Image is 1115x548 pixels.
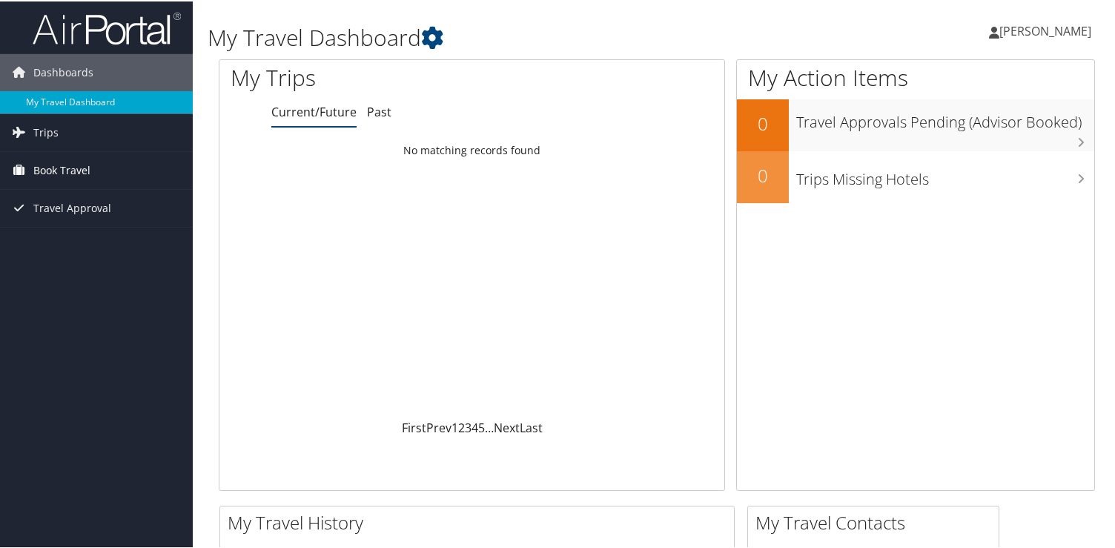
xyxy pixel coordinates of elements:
[472,418,478,435] a: 4
[33,53,93,90] span: Dashboards
[989,7,1106,52] a: [PERSON_NAME]
[520,418,543,435] a: Last
[458,418,465,435] a: 2
[219,136,724,162] td: No matching records found
[208,21,807,52] h1: My Travel Dashboard
[33,10,181,44] img: airportal-logo.png
[737,61,1094,92] h1: My Action Items
[796,160,1094,188] h3: Trips Missing Hotels
[426,418,451,435] a: Prev
[737,162,789,187] h2: 0
[465,418,472,435] a: 3
[228,509,734,534] h2: My Travel History
[494,418,520,435] a: Next
[402,418,426,435] a: First
[33,113,59,150] span: Trips
[999,22,1091,38] span: [PERSON_NAME]
[485,418,494,435] span: …
[33,188,111,225] span: Travel Approval
[796,103,1094,131] h3: Travel Approvals Pending (Advisor Booked)
[737,110,789,135] h2: 0
[451,418,458,435] a: 1
[755,509,999,534] h2: My Travel Contacts
[478,418,485,435] a: 5
[231,61,503,92] h1: My Trips
[271,102,357,119] a: Current/Future
[367,102,391,119] a: Past
[737,150,1094,202] a: 0Trips Missing Hotels
[33,151,90,188] span: Book Travel
[737,98,1094,150] a: 0Travel Approvals Pending (Advisor Booked)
